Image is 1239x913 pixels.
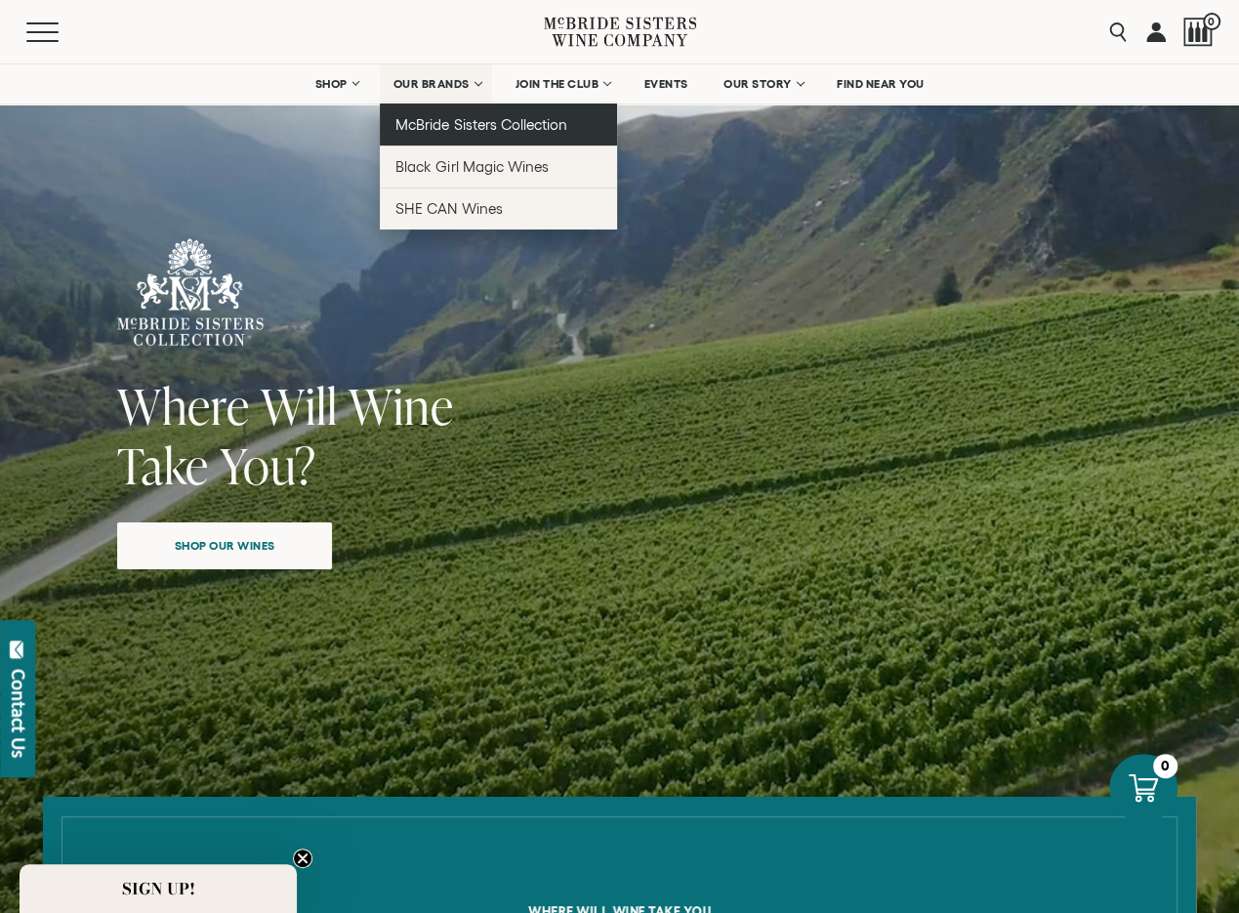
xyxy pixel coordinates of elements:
[261,372,338,439] span: Will
[293,849,312,868] button: Close teaser
[220,432,316,499] span: You?
[395,200,502,217] span: SHE CAN Wines
[314,77,348,91] span: SHOP
[395,116,567,133] span: McBride Sisters Collection
[1153,754,1177,778] div: 0
[302,64,370,104] a: SHOP
[141,526,310,564] span: Shop our wines
[380,104,617,145] a: McBride Sisters Collection
[380,145,617,187] a: Black Girl Magic Wines
[395,158,548,175] span: Black Girl Magic Wines
[711,64,815,104] a: OUR STORY
[723,77,792,91] span: OUR STORY
[380,187,617,229] a: SHE CAN Wines
[117,372,250,439] span: Where
[392,77,469,91] span: OUR BRANDS
[1203,13,1220,30] span: 0
[644,77,688,91] span: EVENTS
[502,64,622,104] a: JOIN THE CLUB
[380,64,492,104] a: OUR BRANDS
[632,64,701,104] a: EVENTS
[515,77,599,91] span: JOIN THE CLUB
[26,22,97,42] button: Mobile Menu Trigger
[9,669,28,758] div: Contact Us
[20,864,297,913] div: SIGN UP!Close teaser
[349,372,454,439] span: Wine
[837,77,925,91] span: FIND NEAR YOU
[824,64,937,104] a: FIND NEAR YOU
[117,432,209,499] span: Take
[122,877,195,900] span: SIGN UP!
[117,522,332,569] a: Shop our wines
